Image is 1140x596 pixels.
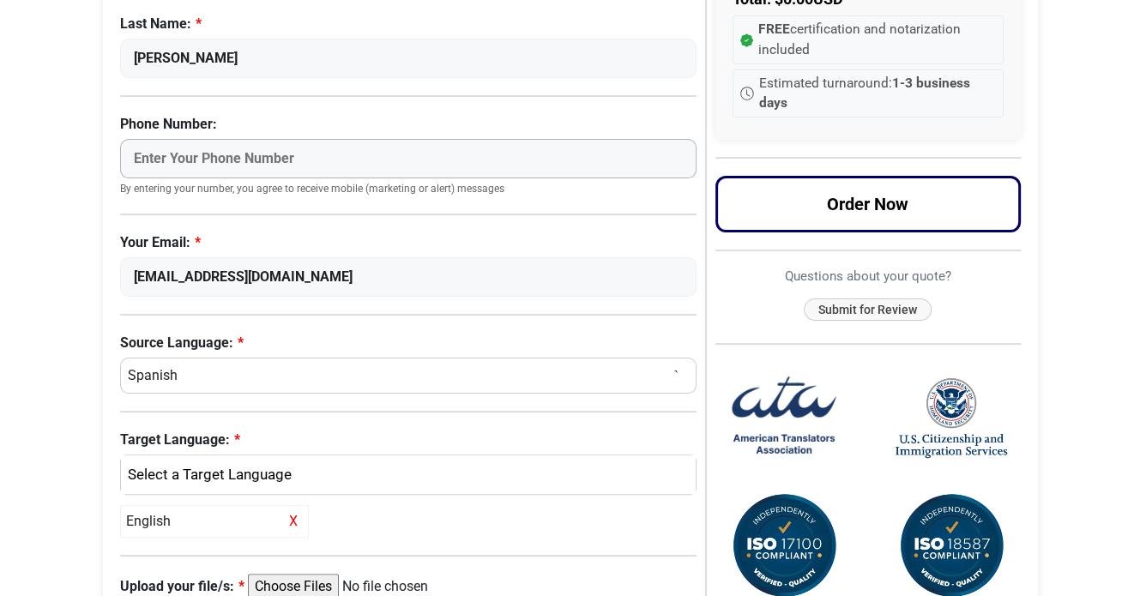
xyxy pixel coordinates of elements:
[759,74,996,114] span: Estimated turnaround:
[715,176,1021,232] button: Order Now
[120,14,697,34] label: Last Name:
[120,232,697,253] label: Your Email:
[120,183,697,196] small: By entering your number, you agree to receive mobile (marketing or alert) messages
[120,455,697,496] button: English
[758,21,790,37] strong: FREE
[120,114,697,135] label: Phone Number:
[804,298,932,322] button: Submit for Review
[715,268,1021,284] h6: Questions about your quote?
[120,139,697,178] input: Enter Your Phone Number
[120,333,697,353] label: Source Language:
[896,376,1007,460] img: United States Citizenship and Immigration Services Logo
[758,20,996,60] span: certification and notarization included
[130,464,679,486] div: English
[120,505,309,538] div: English
[285,511,303,532] span: X
[120,39,697,78] input: Enter Your Last Name
[120,430,697,450] label: Target Language:
[728,362,840,473] img: American Translators Association Logo
[120,257,697,297] input: Enter Your Email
